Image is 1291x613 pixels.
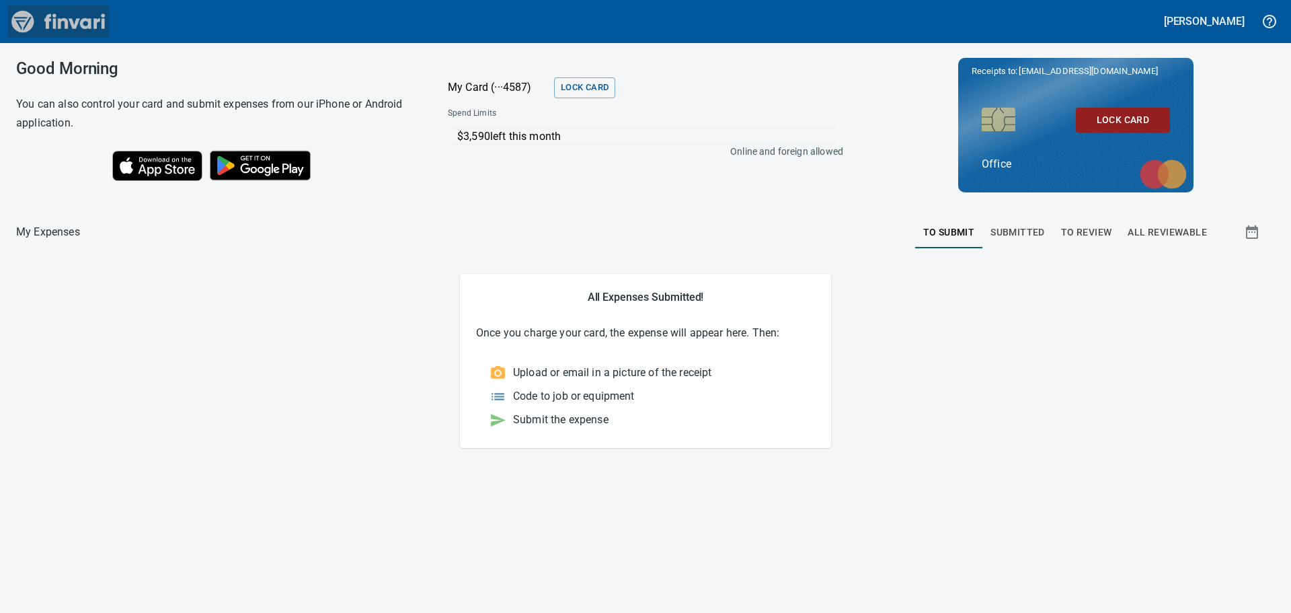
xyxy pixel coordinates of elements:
[1164,14,1245,28] h5: [PERSON_NAME]
[513,388,635,404] p: Code to job or equipment
[476,290,815,304] h5: All Expenses Submitted!
[1133,153,1194,196] img: mastercard.svg
[16,95,414,133] h6: You can also control your card and submit expenses from our iPhone or Android application.
[1087,112,1159,129] span: Lock Card
[513,412,609,428] p: Submit the expense
[16,59,414,78] h3: Good Morning
[982,156,1170,172] p: Office
[202,143,318,188] img: Get it on Google Play
[1128,224,1207,241] span: All Reviewable
[561,80,609,96] span: Lock Card
[476,325,815,341] p: Once you charge your card, the expense will appear here. Then:
[513,365,711,381] p: Upload or email in a picture of the receipt
[1076,108,1170,133] button: Lock Card
[448,107,668,120] span: Spend Limits
[923,224,975,241] span: To Submit
[972,65,1180,78] p: Receipts to:
[1232,216,1275,248] button: Show transactions within a particular date range
[1061,224,1112,241] span: To Review
[16,224,80,240] p: My Expenses
[448,79,549,96] p: My Card (···4587)
[8,5,109,38] img: Finvari
[437,145,843,158] p: Online and foreign allowed
[457,129,836,145] p: $3,590 left this month
[16,224,80,240] nav: breadcrumb
[112,151,202,181] img: Download on the App Store
[554,77,615,98] button: Lock Card
[1161,11,1248,32] button: [PERSON_NAME]
[1017,65,1159,77] span: [EMAIL_ADDRESS][DOMAIN_NAME]
[990,224,1045,241] span: Submitted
